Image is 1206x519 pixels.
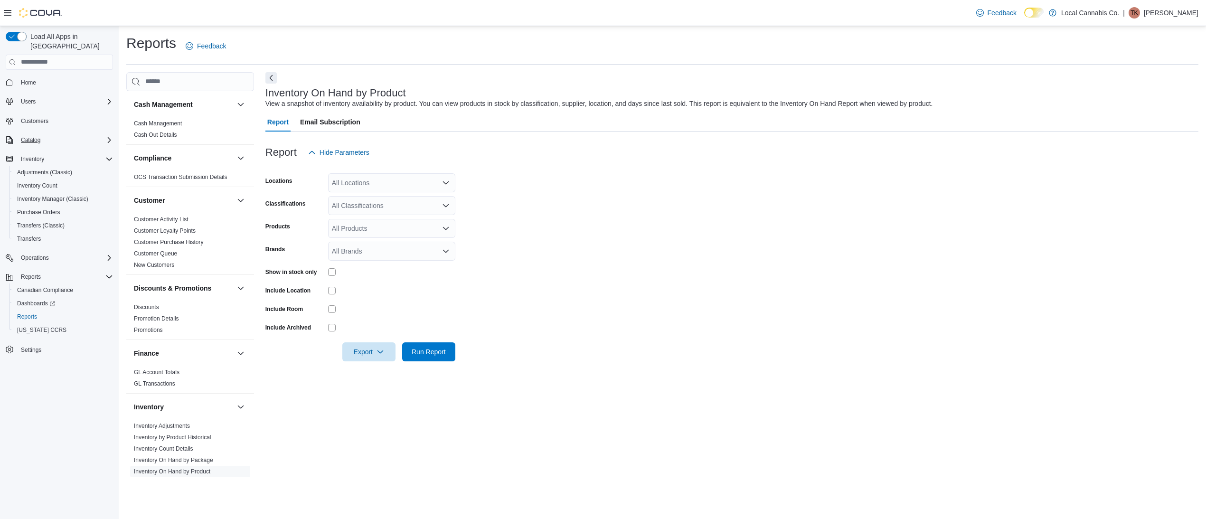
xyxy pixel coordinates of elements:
a: Inventory Manager (Classic) [13,193,92,205]
a: Settings [17,344,45,356]
button: Open list of options [442,202,450,209]
span: Inventory Manager (Classic) [13,193,113,205]
span: Customer Purchase History [134,238,204,246]
span: Inventory by Product Historical [134,434,211,441]
h3: Inventory On Hand by Product [265,87,406,99]
span: Canadian Compliance [17,286,73,294]
label: Classifications [265,200,306,208]
a: Promotions [134,327,163,333]
button: Inventory [2,152,117,166]
a: Cash Out Details [134,132,177,138]
button: Compliance [235,152,246,164]
span: Catalog [17,134,113,146]
h1: Reports [126,34,176,53]
span: Users [17,96,113,107]
button: Purchase Orders [9,206,117,219]
button: Finance [235,348,246,359]
a: Cash Management [134,120,182,127]
button: Transfers [9,232,117,245]
span: Inventory Count Details [134,445,193,453]
span: [US_STATE] CCRS [17,326,66,334]
span: Inventory Adjustments [134,422,190,430]
span: Customer Queue [134,250,177,257]
span: Customers [21,117,48,125]
span: Transfers (Classic) [13,220,113,231]
div: Discounts & Promotions [126,302,254,340]
button: Operations [2,251,117,264]
span: Operations [21,254,49,262]
label: Include Location [265,287,311,294]
a: Customer Purchase History [134,239,204,245]
a: Home [17,77,40,88]
a: Inventory Adjustments [134,423,190,429]
h3: Customer [134,196,165,205]
span: Purchase Orders [17,208,60,216]
h3: Compliance [134,153,171,163]
span: New Customers [134,261,174,269]
a: New Customers [134,262,174,268]
span: Washington CCRS [13,324,113,336]
a: Reports [13,311,41,322]
button: Customer [235,195,246,206]
button: Discounts & Promotions [235,283,246,294]
a: Feedback [972,3,1020,22]
nav: Complex example [6,72,113,381]
a: Inventory Count [13,180,61,191]
button: Compliance [134,153,233,163]
a: Customer Activity List [134,216,188,223]
a: Discounts [134,304,159,311]
button: Open list of options [442,225,450,232]
a: Inventory On Hand by Package [134,457,213,463]
span: Reports [17,313,37,321]
button: Run Report [402,342,455,361]
button: Operations [17,252,53,264]
span: Catalog [21,136,40,144]
span: Users [21,98,36,105]
div: Tim Kaye [1129,7,1140,19]
span: Dashboards [13,298,113,309]
button: Inventory Count [9,179,117,192]
button: Inventory [134,402,233,412]
a: Feedback [182,37,230,56]
button: Customers [2,114,117,128]
button: Catalog [2,133,117,147]
a: GL Account Totals [134,369,179,376]
span: Settings [17,343,113,355]
span: Adjustments (Classic) [13,167,113,178]
a: Dashboards [13,298,59,309]
span: Hide Parameters [320,148,369,157]
span: GL Account Totals [134,368,179,376]
span: Feedback [197,41,226,51]
span: Purchase Orders [13,207,113,218]
span: Dashboards [17,300,55,307]
a: Customer Loyalty Points [134,227,196,234]
p: [PERSON_NAME] [1144,7,1198,19]
div: Finance [126,367,254,393]
a: Transfers [13,233,45,245]
span: Reports [17,271,113,283]
a: Promotion Details [134,315,179,322]
a: Dashboards [9,297,117,310]
span: Feedback [988,8,1017,18]
span: Reports [21,273,41,281]
span: Inventory [21,155,44,163]
a: Purchase Orders [13,207,64,218]
span: Transfers (Classic) [17,222,65,229]
button: Open list of options [442,179,450,187]
button: Discounts & Promotions [134,283,233,293]
a: Inventory On Hand by Product [134,468,210,475]
button: Inventory [17,153,48,165]
a: [US_STATE] CCRS [13,324,70,336]
button: Cash Management [235,99,246,110]
span: Home [17,76,113,88]
div: Customer [126,214,254,274]
button: Canadian Compliance [9,283,117,297]
span: Settings [21,346,41,354]
a: Customers [17,115,52,127]
span: Adjustments (Classic) [17,169,72,176]
span: Cash Out Details [134,131,177,139]
button: Catalog [17,134,44,146]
